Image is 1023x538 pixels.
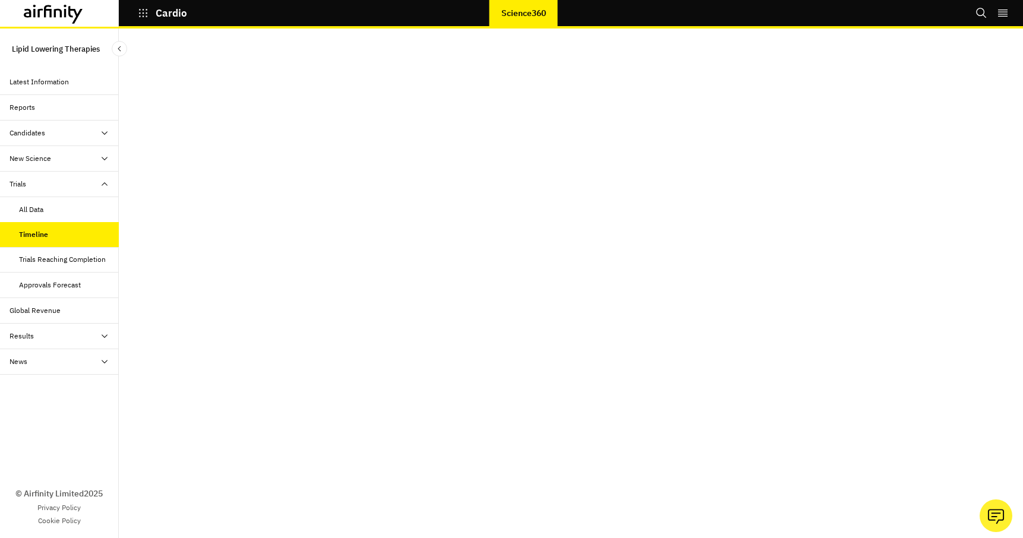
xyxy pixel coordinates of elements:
button: Close Sidebar [112,41,127,56]
div: Candidates [10,128,45,138]
a: Privacy Policy [37,502,81,513]
div: Results [10,331,34,341]
p: Cardio [156,8,188,18]
button: Search [975,3,987,23]
div: Timeline [19,229,48,240]
div: Trials [10,179,26,189]
div: All Data [19,204,43,215]
div: Global Revenue [10,305,61,316]
div: New Science [10,153,51,164]
p: © Airfinity Limited 2025 [15,488,103,500]
div: Reports [10,102,35,113]
button: Ask our analysts [980,499,1012,532]
div: Trials Reaching Completion [19,254,106,265]
div: News [10,356,27,367]
p: Lipid Lowering Therapies [12,38,100,60]
div: Approvals Forecast [19,280,81,290]
a: Cookie Policy [38,515,81,526]
button: Cardio [138,3,188,23]
div: Latest Information [10,77,69,87]
p: Science360 [501,8,546,18]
